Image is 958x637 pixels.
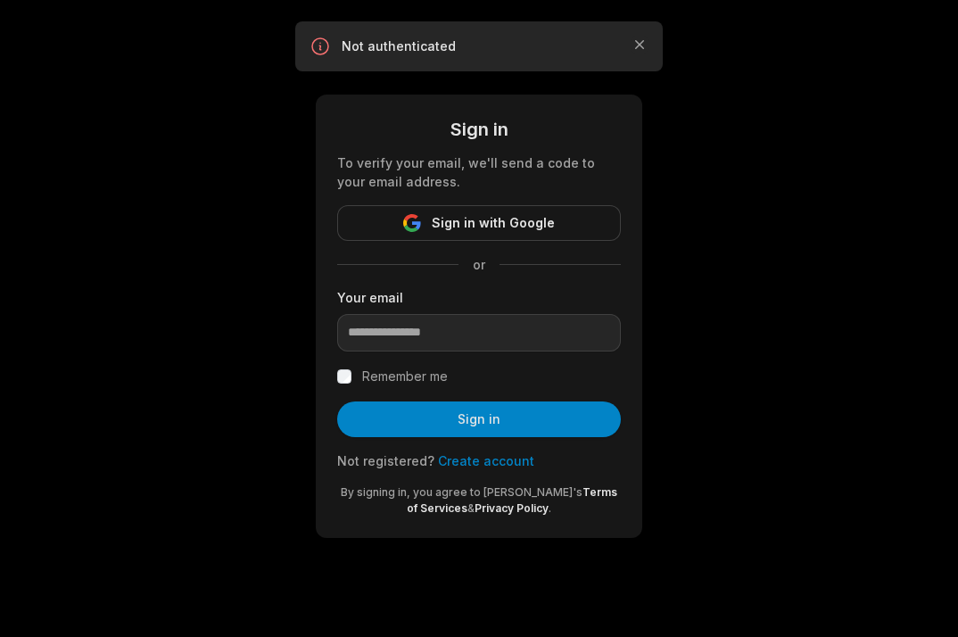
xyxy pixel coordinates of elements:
[337,288,621,307] label: Your email
[337,401,621,437] button: Sign in
[549,501,551,515] span: .
[407,485,617,515] a: Terms of Services
[458,255,500,274] span: or
[337,116,621,143] div: Sign in
[337,205,621,241] button: Sign in with Google
[467,501,475,515] span: &
[438,453,534,468] a: Create account
[475,501,549,515] a: Privacy Policy
[342,37,616,55] p: Not authenticated
[432,212,555,234] span: Sign in with Google
[362,366,448,387] label: Remember me
[341,485,582,499] span: By signing in, you agree to [PERSON_NAME]'s
[337,153,621,191] div: To verify your email, we'll send a code to your email address.
[337,453,434,468] span: Not registered?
